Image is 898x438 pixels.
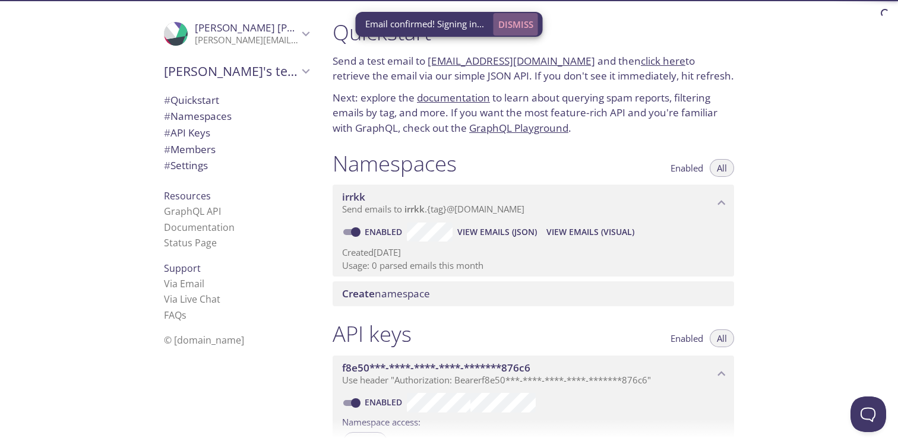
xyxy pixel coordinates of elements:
a: Status Page [164,236,217,249]
button: All [710,159,734,177]
h1: Namespaces [333,150,457,177]
span: # [164,142,170,156]
div: Create namespace [333,281,734,306]
button: Dismiss [494,13,538,36]
span: # [164,109,170,123]
span: Support [164,262,201,275]
p: [PERSON_NAME][EMAIL_ADDRESS][DOMAIN_NAME] [195,34,298,46]
h1: API keys [333,320,412,347]
span: Email confirmed! Signing in... [365,18,484,30]
div: irrkk namespace [333,185,734,221]
a: Enabled [363,226,407,237]
p: Created [DATE] [342,246,725,259]
button: View Emails (JSON) [453,223,542,242]
a: FAQ [164,309,186,322]
p: Send a test email to and then to retrieve the email via our simple JSON API. If you don't see it ... [333,53,734,84]
span: Send emails to . {tag} @[DOMAIN_NAME] [342,203,524,215]
button: Enabled [663,329,710,347]
span: [PERSON_NAME]'s team [164,63,298,80]
button: All [710,329,734,347]
a: GraphQL Playground [469,121,568,135]
button: View Emails (Visual) [542,223,639,242]
span: Members [164,142,216,156]
a: GraphQL API [164,205,221,218]
div: Paul Wilson [154,14,318,53]
div: Paul's team [154,56,318,87]
span: Resources [164,189,211,202]
span: # [164,158,170,172]
span: © [DOMAIN_NAME] [164,334,244,347]
div: Members [154,141,318,158]
span: View Emails (Visual) [546,225,634,239]
div: Team Settings [154,157,318,174]
h1: Quickstart [333,19,734,46]
span: namespace [342,287,430,300]
label: Namespace access: [342,412,420,430]
span: Namespaces [164,109,232,123]
a: click here [641,54,685,68]
span: Quickstart [164,93,219,107]
span: View Emails (JSON) [457,225,537,239]
div: API Keys [154,125,318,141]
span: # [164,126,170,139]
p: Usage: 0 parsed emails this month [342,259,725,272]
span: irrkk [342,190,365,204]
div: Quickstart [154,92,318,109]
span: Dismiss [498,17,533,32]
p: Next: explore the to learn about querying spam reports, filtering emails by tag, and more. If you... [333,90,734,136]
a: [EMAIL_ADDRESS][DOMAIN_NAME] [428,54,595,68]
a: Documentation [164,221,235,234]
iframe: Help Scout Beacon - Open [850,396,886,432]
button: Enabled [663,159,710,177]
span: [PERSON_NAME] [PERSON_NAME] [195,21,358,34]
span: s [182,309,186,322]
a: Via Live Chat [164,293,220,306]
div: Namespaces [154,108,318,125]
span: Settings [164,158,208,172]
a: Via Email [164,277,204,290]
a: documentation [417,91,490,104]
span: # [164,93,170,107]
a: Enabled [363,396,407,408]
span: Create [342,287,375,300]
span: API Keys [164,126,210,139]
span: irrkk [404,203,425,215]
